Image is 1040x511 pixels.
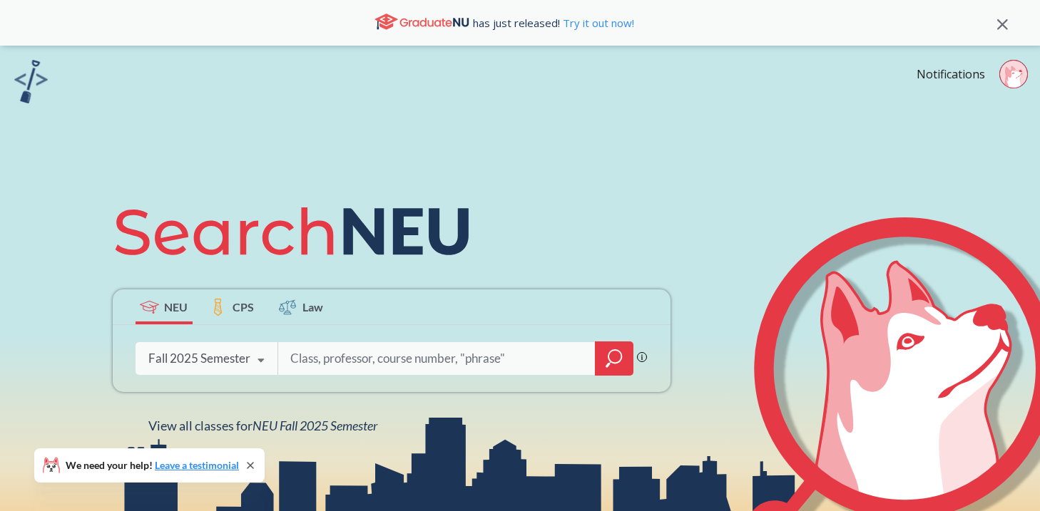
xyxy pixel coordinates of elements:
[253,418,377,433] span: NEU Fall 2025 Semester
[233,299,254,315] span: CPS
[595,341,633,376] div: magnifying glass
[148,418,377,433] span: View all classes for
[14,60,48,103] img: sandbox logo
[14,60,48,108] a: sandbox logo
[148,351,250,366] div: Fall 2025 Semester
[155,459,239,471] a: Leave a testimonial
[289,344,586,373] input: Class, professor, course number, "phrase"
[302,299,323,315] span: Law
[473,15,634,31] span: has just released!
[164,299,188,315] span: NEU
[606,349,623,368] svg: magnifying glass
[917,66,985,82] a: Notifications
[560,16,634,30] a: Try it out now!
[66,460,239,470] span: We need your help!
